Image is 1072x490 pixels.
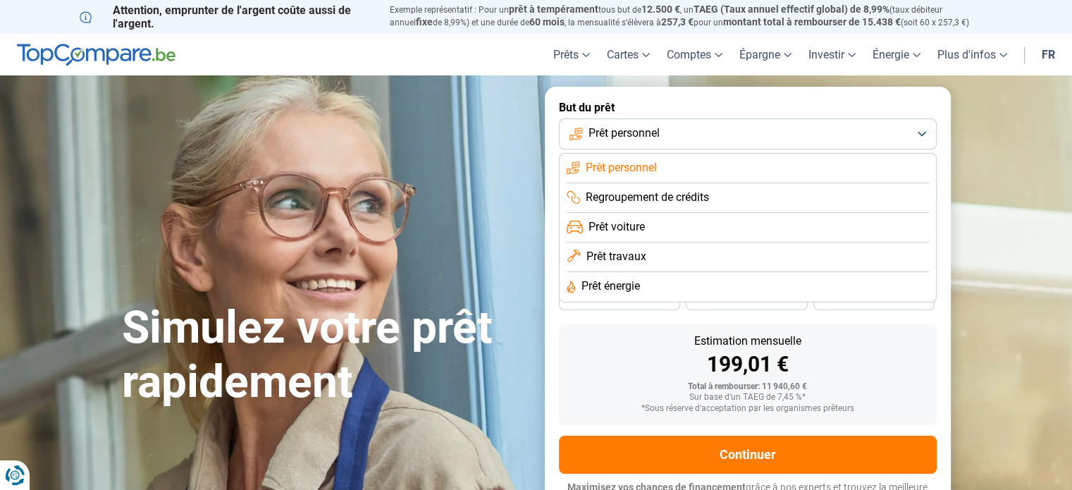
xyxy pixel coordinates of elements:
[509,4,598,15] span: prêt à tempérament
[694,4,889,15] span: TAEG (Taux annuel effectif global) de 8,99%
[390,4,993,29] p: Exemple représentatif : Pour un tous but de , un (taux débiteur annuel de 8,99%) et une durée de ...
[559,118,937,149] button: Prêt personnel
[570,354,925,375] div: 199,01 €
[559,436,937,474] button: Continuer
[17,44,175,66] img: TopCompare
[731,34,800,75] a: Épargne
[598,34,658,75] a: Cartes
[589,219,645,235] span: Prêt voiture
[570,404,925,414] div: *Sous réserve d'acceptation par les organismes prêteurs
[604,295,635,304] span: 36 mois
[570,393,925,403] div: Sur base d'un TAEG de 7,45 %*
[570,336,925,347] div: Estimation mensuelle
[929,34,1016,75] a: Plus d'infos
[723,16,901,27] span: montant total à rembourser de 15.438 €
[864,34,929,75] a: Énergie
[641,4,680,15] span: 12.500 €
[731,295,762,304] span: 30 mois
[661,16,694,27] span: 257,3 €
[80,4,373,30] p: Attention, emprunter de l'argent coûte aussi de l'argent.
[581,278,640,294] span: Prêt énergie
[589,125,660,141] span: Prêt personnel
[1033,34,1064,75] a: fr
[416,16,433,27] span: fixe
[122,301,528,410] h1: Simulez votre prêt rapidement
[529,16,565,27] span: 60 mois
[658,34,731,75] a: Comptes
[559,101,937,114] label: But du prêt
[800,34,864,75] a: Investir
[586,249,646,264] span: Prêt travaux
[545,34,598,75] a: Prêts
[586,190,709,205] span: Regroupement de crédits
[858,295,889,304] span: 24 mois
[586,160,657,176] span: Prêt personnel
[570,382,925,392] div: Total à rembourser: 11 940,60 €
